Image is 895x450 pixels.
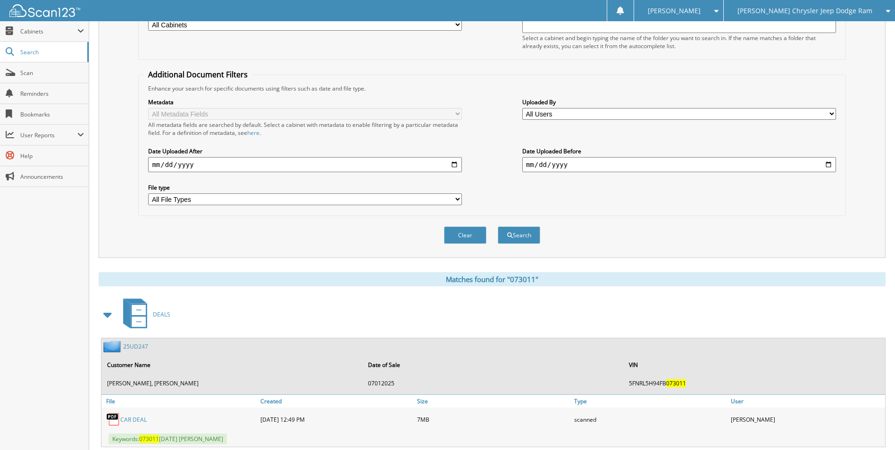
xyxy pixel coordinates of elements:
[648,8,701,14] span: [PERSON_NAME]
[20,27,77,35] span: Cabinets
[522,98,836,106] label: Uploaded By
[572,410,728,429] div: scanned
[143,84,840,92] div: Enhance your search for specific documents using filters such as date and file type.
[123,342,148,350] a: 25UD247
[415,395,571,408] a: Size
[522,157,836,172] input: end
[522,34,836,50] div: Select a cabinet and begin typing the name of the folder you want to search in. If the name match...
[572,395,728,408] a: Type
[101,395,258,408] a: File
[20,131,77,139] span: User Reports
[20,69,84,77] span: Scan
[258,410,415,429] div: [DATE] 12:49 PM
[99,272,886,286] div: Matches found for "073011"
[363,355,623,375] th: Date of Sale
[728,395,885,408] a: User
[120,416,147,424] a: CAR DEAL
[444,226,486,244] button: Clear
[139,435,159,443] span: 073011
[148,157,462,172] input: start
[728,410,885,429] div: [PERSON_NAME]
[148,147,462,155] label: Date Uploaded After
[106,412,120,426] img: PDF.png
[498,226,540,244] button: Search
[9,4,80,17] img: scan123-logo-white.svg
[624,375,884,391] td: 5FNRL5H94FB
[143,69,252,80] legend: Additional Document Filters
[247,129,259,137] a: here
[109,433,227,444] span: Keywords: [DATE] [PERSON_NAME]
[102,355,362,375] th: Customer Name
[20,90,84,98] span: Reminders
[20,152,84,160] span: Help
[624,355,884,375] th: VIN
[666,379,686,387] span: 073011
[148,98,462,106] label: Metadata
[848,405,895,450] iframe: Chat Widget
[148,121,462,137] div: All metadata fields are searched by default. Select a cabinet with metadata to enable filtering b...
[148,183,462,192] label: File type
[415,410,571,429] div: 7MB
[20,173,84,181] span: Announcements
[258,395,415,408] a: Created
[20,48,83,56] span: Search
[522,147,836,155] label: Date Uploaded Before
[153,310,170,318] span: DEALS
[737,8,872,14] span: [PERSON_NAME] Chrysler Jeep Dodge Ram
[102,375,362,391] td: [PERSON_NAME], [PERSON_NAME]
[103,341,123,352] img: folder2.png
[363,375,623,391] td: 07012025
[20,110,84,118] span: Bookmarks
[117,296,170,333] a: DEALS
